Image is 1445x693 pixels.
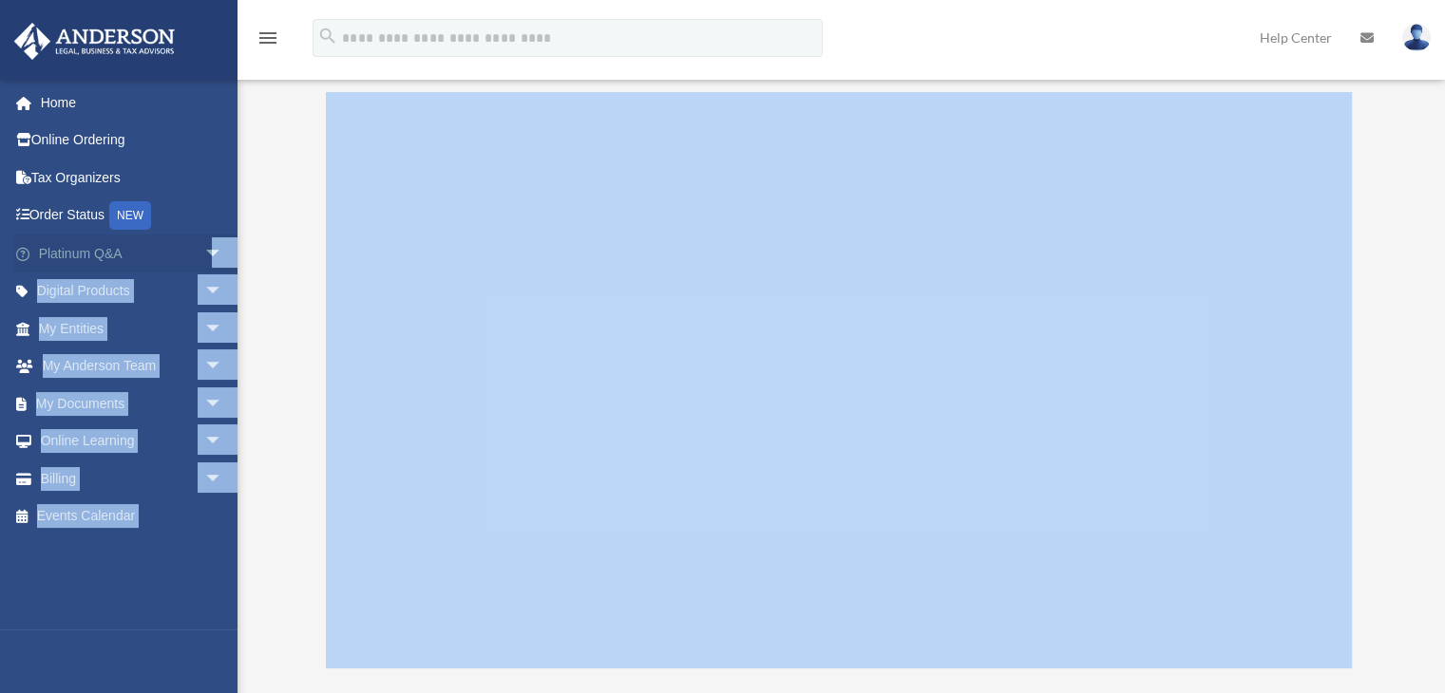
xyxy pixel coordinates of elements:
[13,309,252,347] a: My Entitiesarrow_drop_down
[257,27,279,49] i: menu
[13,234,252,272] a: Platinum Q&Aarrow_drop_down
[9,23,181,60] img: Anderson Advisors Platinum Portal
[13,459,252,497] a: Billingarrow_drop_down
[1402,24,1431,51] img: User Pic
[204,384,242,423] span: arrow_drop_down
[109,201,151,230] div: NEW
[326,92,1352,669] iframe: Living Trust Binder Review
[204,309,242,348] span: arrow_drop_down
[13,422,252,460] a: Online Learningarrow_drop_down
[204,347,242,386] span: arrow_drop_down
[13,384,252,422] a: My Documentsarrow_drop_down
[204,422,242,461] span: arrow_drop_down
[13,122,252,159] a: Online Ordering
[257,33,279,49] a: menu
[13,84,252,122] a: Home
[317,26,338,47] i: search
[204,459,242,498] span: arrow_drop_down
[13,347,252,385] a: My Anderson Teamarrow_drop_down
[13,197,252,235] a: Order StatusNEW
[13,159,252,197] a: Tax Organizers
[13,272,252,310] a: Digital Productsarrow_drop_down
[204,234,242,273] span: arrow_drop_down
[13,497,252,535] a: Events Calendar
[204,272,242,311] span: arrow_drop_down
